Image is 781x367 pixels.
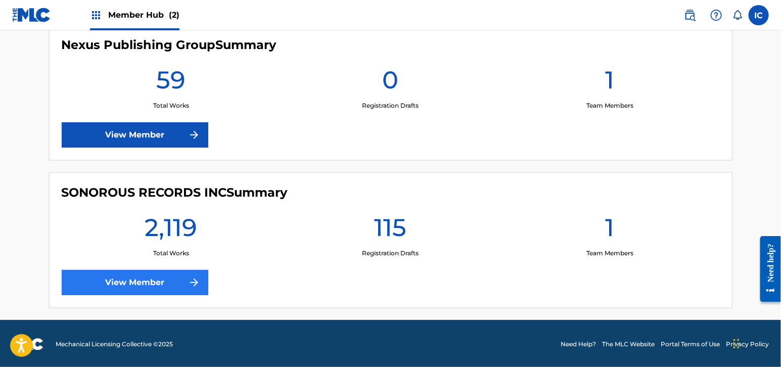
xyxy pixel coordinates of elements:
img: MLC Logo [12,8,51,22]
h1: 1 [605,212,614,249]
p: Registration Drafts [362,249,419,258]
iframe: Resource Center [753,228,781,309]
span: (2) [169,10,179,20]
div: Drag [733,329,740,359]
a: View Member [62,270,208,295]
a: Need Help? [561,340,596,349]
a: Portal Terms of Use [661,340,720,349]
p: Registration Drafts [362,101,419,110]
img: f7272a7cc735f4ea7f67.svg [188,129,200,141]
h1: 1 [605,65,614,101]
h4: SONOROUS RECORDS INC [62,185,288,200]
p: Team Members [586,249,633,258]
h1: 2,119 [145,212,197,249]
img: help [710,9,722,21]
img: Top Rightsholders [90,9,102,21]
a: Public Search [680,5,700,25]
iframe: Chat Widget [730,318,781,367]
a: Privacy Policy [726,340,769,349]
div: User Menu [749,5,769,25]
p: Total Works [153,101,189,110]
h1: 59 [156,65,186,101]
h1: 115 [374,212,406,249]
img: f7272a7cc735f4ea7f67.svg [188,277,200,289]
span: Member Hub [108,9,179,21]
h1: 0 [382,65,398,101]
a: The MLC Website [602,340,655,349]
div: Help [706,5,726,25]
p: Team Members [586,101,633,110]
span: Mechanical Licensing Collective © 2025 [56,340,173,349]
a: View Member [62,122,208,148]
img: search [684,9,696,21]
div: Notifications [732,10,743,20]
p: Total Works [153,249,189,258]
h4: Nexus Publishing Group [62,37,277,53]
